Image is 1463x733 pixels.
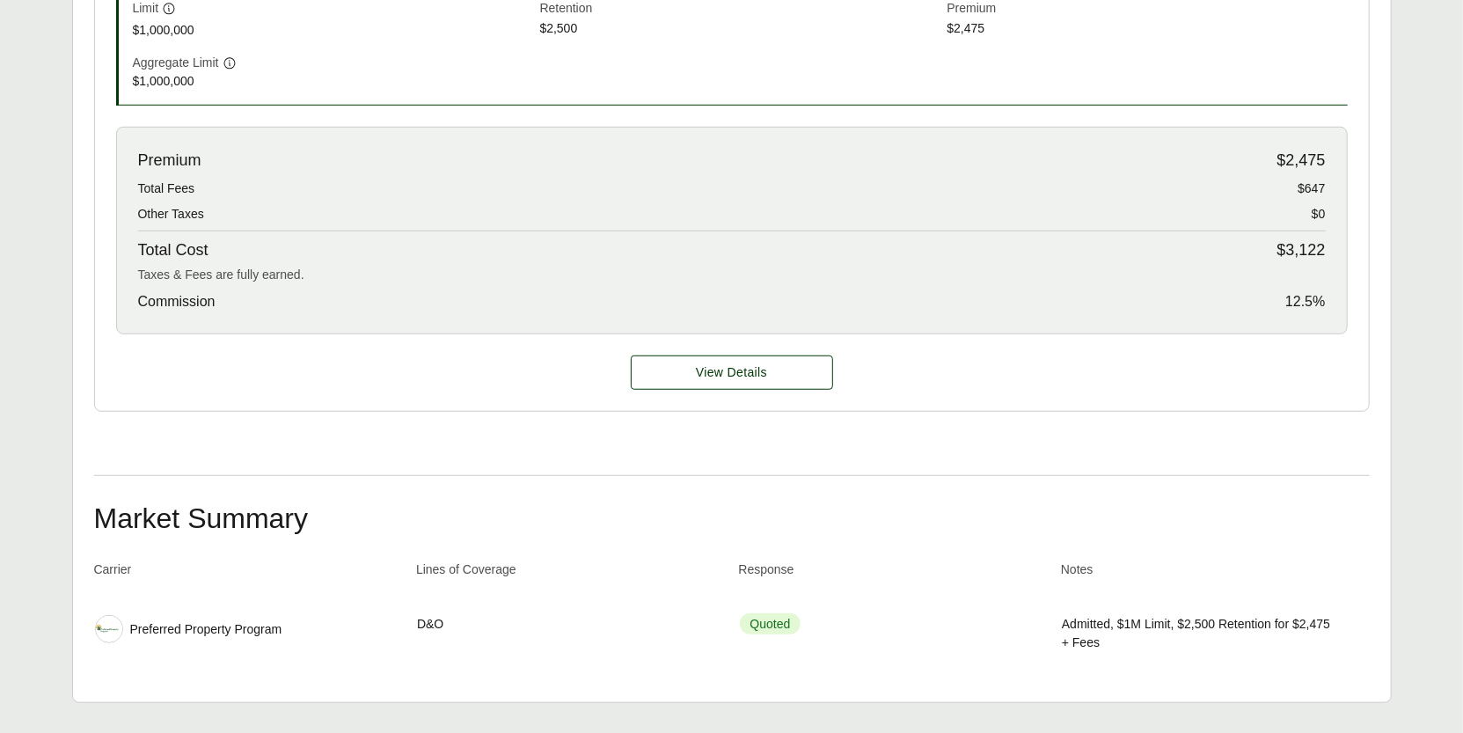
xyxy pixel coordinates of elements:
[947,19,1348,40] span: $2,475
[133,54,219,72] span: Aggregate Limit
[138,180,195,198] span: Total Fees
[631,356,833,390] a: PPP details
[1285,291,1325,312] span: 12.5 %
[138,266,1326,284] div: Taxes & Fees are fully earned.
[1276,149,1325,172] span: $2,475
[1298,180,1325,198] span: $647
[138,149,201,172] span: Premium
[1312,205,1326,224] span: $0
[416,561,725,586] th: Lines of Coverage
[130,620,282,639] span: Preferred Property Program
[540,19,940,40] span: $2,500
[138,205,204,224] span: Other Taxes
[1062,615,1369,652] span: Admitted, $1M Limit, $2,500 Retention for $2,475 + Fees
[94,561,403,586] th: Carrier
[94,504,1370,532] h2: Market Summary
[1276,238,1325,262] span: $3,122
[1061,561,1370,586] th: Notes
[133,21,533,40] span: $1,000,000
[138,238,208,262] span: Total Cost
[739,561,1048,586] th: Response
[740,613,801,634] span: Quoted
[138,291,216,312] span: Commission
[417,615,443,634] span: D&O
[96,616,122,642] img: Preferred Property Program logo
[631,356,833,390] button: View Details
[133,72,533,91] span: $1,000,000
[696,363,767,382] span: View Details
